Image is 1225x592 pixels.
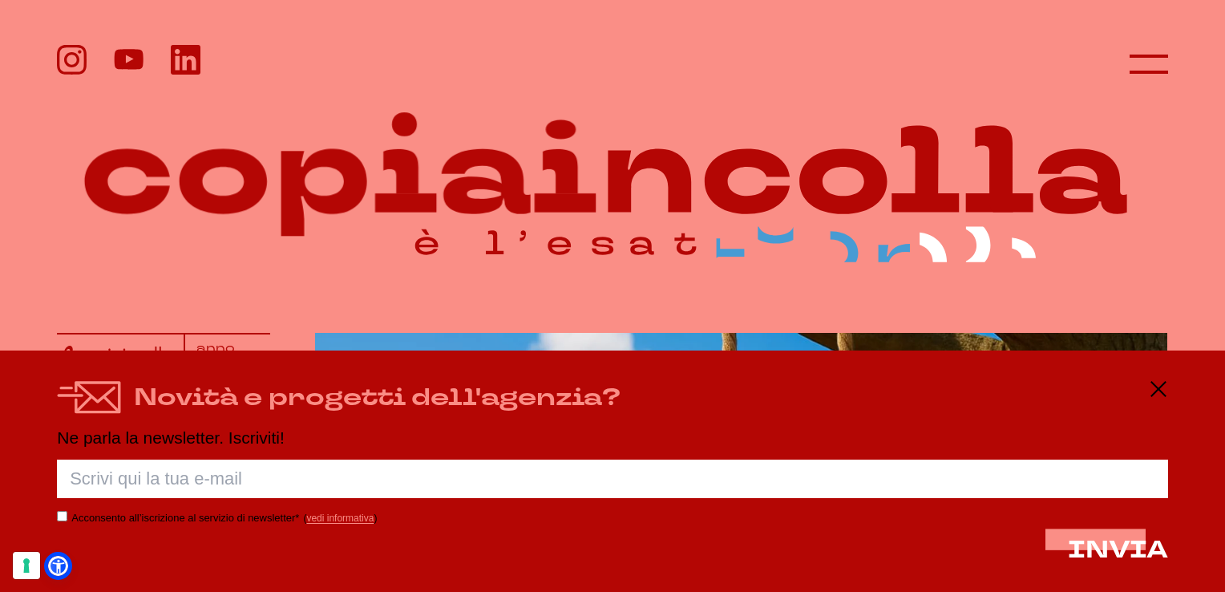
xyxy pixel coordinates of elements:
[303,513,377,524] span: ( )
[306,513,374,524] a: vedi informativa
[196,340,235,355] tspan: anno
[13,552,40,579] button: Le tue preferenze relative al consenso per le tecnologie di tracciamento
[1068,533,1168,566] span: INVIA
[71,512,299,524] label: Acconsento all’iscrizione al servizio di newsletter*
[48,556,68,576] a: Open Accessibility Menu
[57,460,1168,498] input: Scrivi qui la tua e-mail
[134,379,621,416] h4: Novità e progetti dell'agenzia?
[57,428,1168,447] p: Ne parla la newsletter. Iscriviti!
[1068,537,1168,563] button: INVIA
